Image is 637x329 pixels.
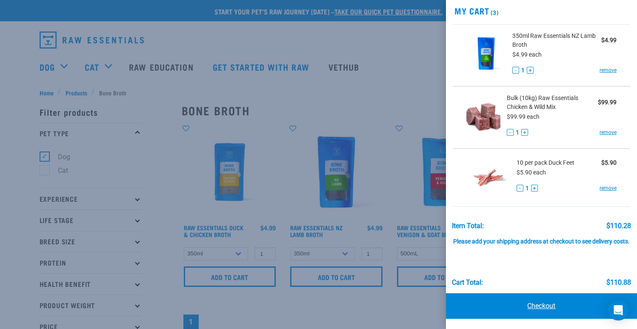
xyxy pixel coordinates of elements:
strong: $4.99 [601,37,617,43]
button: + [521,129,528,136]
span: $5.90 each [517,169,546,176]
button: + [527,67,534,74]
span: 350ml Raw Essentials NZ Lamb Broth [512,31,601,49]
div: Open Intercom Messenger [608,300,628,320]
h2: My Cart [446,6,637,16]
button: - [507,129,514,136]
a: remove [600,184,617,192]
span: 1 [516,128,519,137]
span: (3) [489,11,499,14]
button: - [517,185,523,192]
img: Raw Essentials NZ Lamb Broth [466,31,506,75]
span: $99.99 each [507,113,540,120]
span: 1 [521,66,525,75]
span: Bulk (10kg) Raw Essentials Chicken & Wild Mix [507,94,598,112]
span: 1 [526,184,529,193]
a: remove [600,66,617,74]
div: Please add your shipping address at checkout to see delivery costs. [452,230,631,245]
div: Item Total: [452,222,484,230]
div: $110.88 [606,279,631,286]
div: Cart total: [452,279,483,286]
button: + [531,185,538,192]
a: remove [600,129,617,136]
button: - [512,67,519,74]
span: $4.99 each [512,51,542,58]
a: Checkout [446,293,637,319]
strong: $5.90 [601,159,617,166]
img: Raw Essentials Chicken & Wild Mix [466,94,500,137]
span: 10 per pack Duck Feet [517,158,574,167]
strong: $99.99 [598,99,617,106]
img: Duck Feet [466,156,510,200]
div: $110.28 [606,222,631,230]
